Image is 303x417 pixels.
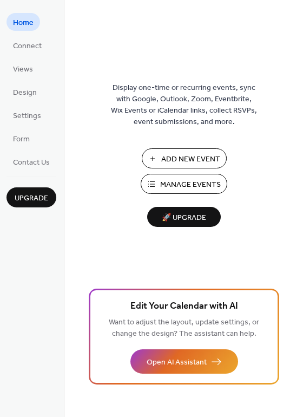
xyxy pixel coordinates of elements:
[15,193,48,204] span: Upgrade
[111,82,257,128] span: Display one-time or recurring events, sync with Google, Outlook, Zoom, Eventbrite, Wix Events or ...
[6,13,40,31] a: Home
[141,174,227,194] button: Manage Events
[13,157,50,168] span: Contact Us
[109,315,259,341] span: Want to adjust the layout, update settings, or change the design? The assistant can help.
[6,60,39,77] a: Views
[154,211,214,225] span: 🚀 Upgrade
[142,148,227,168] button: Add New Event
[6,187,56,207] button: Upgrade
[13,87,37,99] span: Design
[147,357,207,368] span: Open AI Assistant
[147,207,221,227] button: 🚀 Upgrade
[13,41,42,52] span: Connect
[6,153,56,171] a: Contact Us
[6,83,43,101] a: Design
[6,129,36,147] a: Form
[130,299,238,314] span: Edit Your Calendar with AI
[13,64,33,75] span: Views
[13,134,30,145] span: Form
[6,36,48,54] a: Connect
[161,154,220,165] span: Add New Event
[130,349,238,374] button: Open AI Assistant
[13,110,41,122] span: Settings
[160,179,221,191] span: Manage Events
[13,17,34,29] span: Home
[6,106,48,124] a: Settings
